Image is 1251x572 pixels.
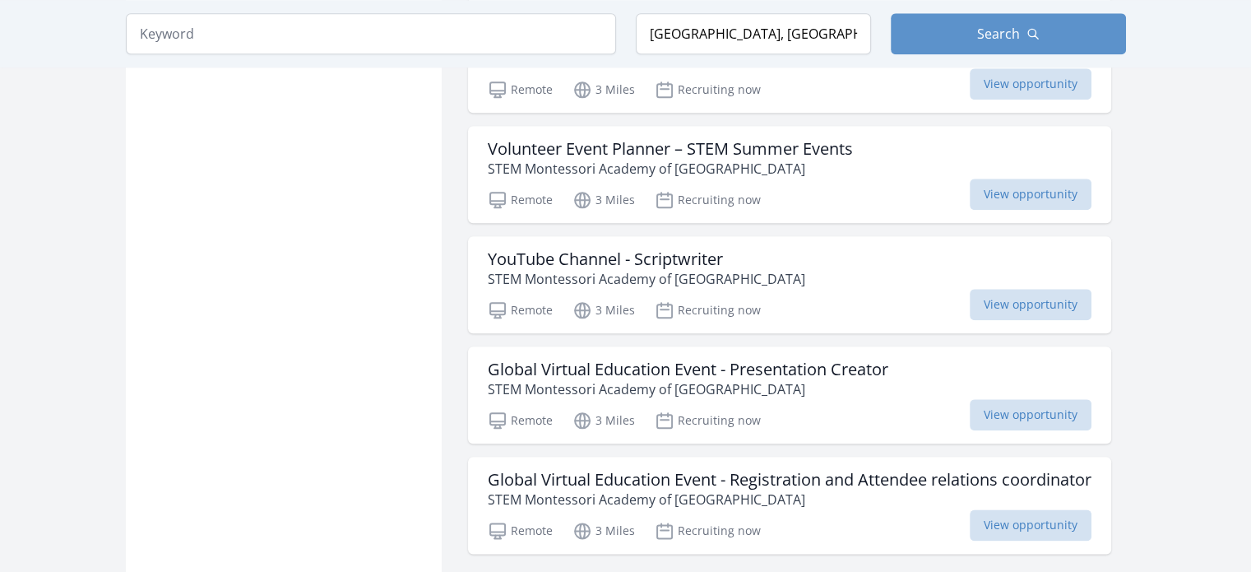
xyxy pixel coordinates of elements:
[488,139,853,159] h3: Volunteer Event Planner – STEM Summer Events
[655,190,761,210] p: Recruiting now
[572,411,635,430] p: 3 Miles
[970,68,1091,100] span: View opportunity
[655,411,761,430] p: Recruiting now
[572,521,635,541] p: 3 Miles
[488,490,1091,509] p: STEM Montessori Academy of [GEOGRAPHIC_DATA]
[488,159,853,179] p: STEM Montessori Academy of [GEOGRAPHIC_DATA]
[488,80,553,100] p: Remote
[488,360,888,379] h3: Global Virtual Education Event - Presentation Creator
[572,190,635,210] p: 3 Miles
[488,269,805,289] p: STEM Montessori Academy of [GEOGRAPHIC_DATA]
[970,289,1091,320] span: View opportunity
[468,236,1111,333] a: YouTube Channel - Scriptwriter STEM Montessori Academy of [GEOGRAPHIC_DATA] Remote 3 Miles Recrui...
[636,13,871,54] input: Location
[488,470,1091,490] h3: Global Virtual Education Event - Registration and Attendee relations coordinator
[488,249,805,269] h3: YouTube Channel - Scriptwriter
[572,80,635,100] p: 3 Miles
[655,80,761,100] p: Recruiting now
[655,521,761,541] p: Recruiting now
[891,13,1126,54] button: Search
[488,190,553,210] p: Remote
[977,24,1020,44] span: Search
[655,300,761,320] p: Recruiting now
[572,300,635,320] p: 3 Miles
[488,411,553,430] p: Remote
[970,509,1091,541] span: View opportunity
[970,399,1091,430] span: View opportunity
[468,457,1111,554] a: Global Virtual Education Event - Registration and Attendee relations coordinator STEM Montessori ...
[488,521,553,541] p: Remote
[468,346,1111,444] a: Global Virtual Education Event - Presentation Creator STEM Montessori Academy of [GEOGRAPHIC_DATA...
[488,379,888,399] p: STEM Montessori Academy of [GEOGRAPHIC_DATA]
[468,126,1111,223] a: Volunteer Event Planner – STEM Summer Events STEM Montessori Academy of [GEOGRAPHIC_DATA] Remote ...
[970,179,1091,210] span: View opportunity
[126,13,616,54] input: Keyword
[488,300,553,320] p: Remote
